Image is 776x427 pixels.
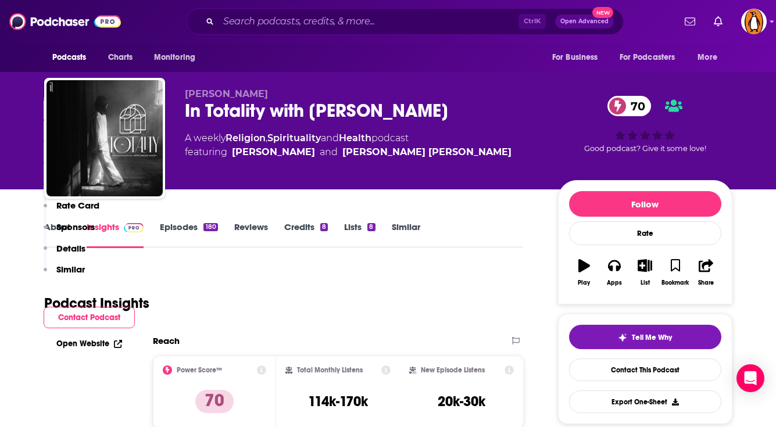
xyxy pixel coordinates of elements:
[177,366,222,374] h2: Power Score™
[569,221,721,245] div: Rate
[44,307,135,328] button: Contact Podcast
[421,366,485,374] h2: New Episode Listens
[560,19,609,24] span: Open Advanced
[691,252,721,293] button: Share
[44,221,95,243] button: Sponsors
[569,358,721,381] a: Contact This Podcast
[698,49,717,66] span: More
[219,12,518,31] input: Search podcasts, credits, & more...
[630,252,660,293] button: List
[599,252,630,293] button: Apps
[342,145,512,159] a: Megan Ashley Brooks
[203,223,217,231] div: 180
[321,132,339,143] span: and
[52,49,87,66] span: Podcasts
[160,221,217,248] a: Episodes180
[187,8,624,35] div: Search podcasts, credits, & more...
[108,49,133,66] span: Charts
[689,46,732,69] button: open menu
[234,221,268,248] a: Reviews
[555,15,614,28] button: Open AdvancedNew
[101,46,140,69] a: Charts
[741,9,767,34] img: User Profile
[154,49,195,66] span: Monitoring
[284,221,328,248] a: Credits8
[618,333,627,342] img: tell me why sparkle
[44,46,102,69] button: open menu
[266,132,267,143] span: ,
[44,243,85,264] button: Details
[741,9,767,34] button: Show profile menu
[232,145,315,159] a: B.Simone
[47,80,163,196] img: In Totality with Megan Ashley
[569,325,721,349] button: tell me why sparkleTell Me Why
[612,46,692,69] button: open menu
[392,221,420,248] a: Similar
[584,144,706,153] span: Good podcast? Give it some love!
[607,279,622,286] div: Apps
[56,221,95,232] p: Sponsors
[698,279,714,286] div: Share
[709,12,727,31] a: Show notifications dropdown
[267,132,321,143] a: Spirituality
[56,243,85,254] p: Details
[195,390,234,413] p: 70
[620,49,675,66] span: For Podcasters
[226,132,266,143] a: Religion
[438,393,485,410] h3: 20k-30k
[339,132,371,143] a: Health
[632,333,672,342] span: Tell Me Why
[185,131,512,159] div: A weekly podcast
[552,49,598,66] span: For Business
[544,46,613,69] button: open menu
[578,279,590,286] div: Play
[619,96,651,116] span: 70
[344,221,375,248] a: Lists8
[308,393,368,410] h3: 114k-170k
[44,264,85,285] button: Similar
[9,10,121,33] img: Podchaser - Follow, Share and Rate Podcasts
[736,364,764,392] div: Open Intercom Messenger
[185,145,512,159] span: featuring
[320,145,338,159] span: and
[367,223,375,231] div: 8
[661,279,689,286] div: Bookmark
[558,88,732,160] div: 70Good podcast? Give it some love!
[660,252,691,293] button: Bookmark
[297,366,363,374] h2: Total Monthly Listens
[185,88,268,99] span: [PERSON_NAME]
[153,335,180,346] h2: Reach
[741,9,767,34] span: Logged in as penguin_portfolio
[146,46,210,69] button: open menu
[569,252,599,293] button: Play
[569,390,721,413] button: Export One-Sheet
[320,223,328,231] div: 8
[641,279,650,286] div: List
[518,14,546,29] span: Ctrl K
[569,191,721,217] button: Follow
[56,339,122,349] a: Open Website
[607,96,651,116] a: 70
[592,7,613,18] span: New
[56,264,85,275] p: Similar
[680,12,700,31] a: Show notifications dropdown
